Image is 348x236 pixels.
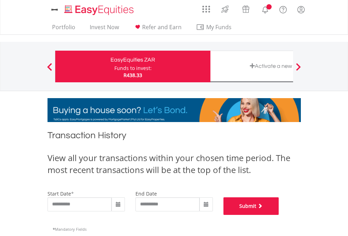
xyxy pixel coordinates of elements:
a: Portfolio [49,24,78,34]
img: vouchers-v2.svg [240,4,252,15]
a: Notifications [256,2,274,16]
img: grid-menu-icon.svg [202,5,210,13]
span: Mandatory Fields [53,227,87,232]
img: EasyMortage Promotion Banner [48,98,301,122]
img: EasyEquities_Logo.png [63,4,137,16]
button: Submit [223,197,279,215]
a: Vouchers [235,2,256,15]
label: end date [135,190,157,197]
a: FAQ's and Support [274,2,292,16]
a: Home page [62,2,137,16]
span: R438.33 [124,72,142,78]
div: View all your transactions within your chosen time period. The most recent transactions will be a... [48,152,301,176]
a: AppsGrid [198,2,215,13]
span: My Funds [196,23,242,32]
div: Funds to invest: [114,65,152,72]
span: Refer and Earn [142,23,182,31]
label: start date [48,190,71,197]
img: thrive-v2.svg [219,4,231,15]
a: My Profile [292,2,310,17]
h1: Transaction History [48,129,301,145]
div: EasyEquities ZAR [59,55,206,65]
a: Refer and Earn [131,24,184,34]
a: Invest Now [87,24,122,34]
